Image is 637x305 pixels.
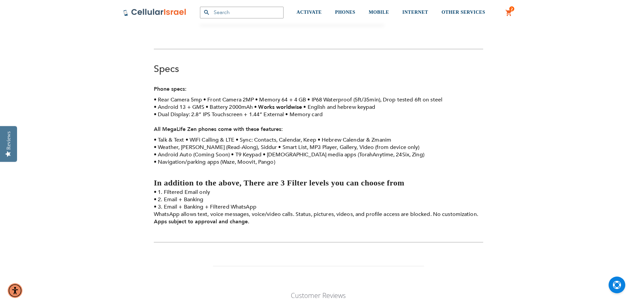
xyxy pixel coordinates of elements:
div: Accessibility Menu [8,283,22,298]
span: OTHER SERVICES [441,10,485,15]
li: Dual Display: 2.8” IPS Touchscreen + 1.44” External [154,111,284,118]
li: Front Camera 2MP [203,96,254,103]
strong: In addition to the above, There are 3 Filter levels you can choose from [154,178,404,187]
li: Sync: Contacts, Calendar, Keep [236,136,316,144]
input: Search [200,7,284,18]
li: English and hebrew keypad [303,103,375,111]
a: 2 [505,9,513,17]
img: Cellular Israel Logo [123,8,187,16]
li: 2. Email + Banking [154,196,483,203]
li: 1. Filtered Email only [154,188,483,196]
li: [DEMOGRAPHIC_DATA] media apps (TorahAnytime, 24Six, Zing) [263,151,424,158]
a: Specs [154,63,179,75]
span: ACTIVATE [297,10,322,15]
span: MOBILE [369,10,389,15]
strong: All MegaLife Zen phones come with these features: [154,126,283,133]
li: Rear Camera 5mp [154,96,202,103]
p: Customer Reviews [266,291,371,300]
span: INTERNET [402,10,428,15]
span: PHONES [335,10,355,15]
li: IP68 Waterproof (5ft/35min), Drop tested 6ft on steel [307,96,442,103]
li: Memory card [285,111,323,118]
li: T9 Keypad [231,151,261,158]
li: Memory 64 + 4 GB [255,96,306,103]
li: Talk & Text [154,136,184,144]
strong: Works worldwise [258,103,302,111]
li: Android 13 + GMS [154,103,204,111]
strong: Apps subject to approval and change. [154,218,249,225]
li: Weather, [PERSON_NAME] (Read-Along), Siddur [154,144,277,151]
li: Smart List, MP3 Player, Gallery, Video (from device only) [278,144,419,151]
li: Battery 2000mAh [206,103,253,111]
strong: Phone specs: [154,85,187,93]
li: Navigation/parking apps (Waze, Moovit, Pango) [154,158,275,166]
div: Reviews [6,131,12,150]
li: WiFi Calling & LTE [186,136,234,144]
li: 3. Email + Banking + Filtered WhatsApp WhatsApp allows text, voice messages, voice/video calls. S... [154,203,483,218]
li: Android Auto (Coming Soon) [154,151,230,158]
span: 2 [511,6,513,12]
li: Hebrew Calendar & Zmanim [318,136,391,144]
